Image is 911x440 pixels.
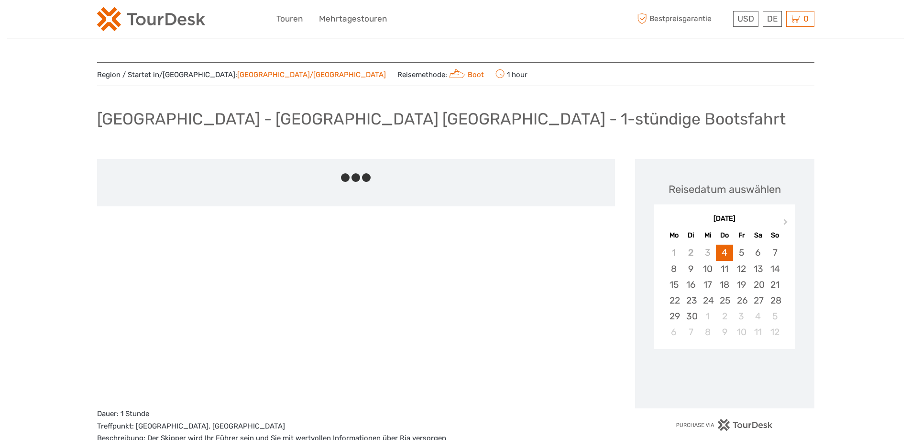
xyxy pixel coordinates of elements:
[666,229,682,242] div: Mo
[666,293,682,308] div: Choose Montag, 22. September 2025
[767,324,783,340] div: Choose Sonntag, 12. Oktober 2025
[733,245,750,260] div: Choose Freitag, 5. September 2025
[716,293,733,308] div: Choose Donnerstag, 25. September 2025
[699,277,716,293] div: Choose Mittwoch, 17. September 2025
[750,261,767,277] div: Choose Samstag, 13. September 2025
[750,229,767,242] div: Sa
[716,277,733,293] div: Choose Donnerstag, 18. September 2025
[666,277,682,293] div: Choose Montag, 15. September 2025
[767,245,783,260] div: Choose Sonntag, 7. September 2025
[763,11,782,27] div: DE
[682,229,699,242] div: Di
[767,277,783,293] div: Choose Sonntag, 21. September 2025
[97,7,205,31] img: 2254-3441b4b5-4e5f-4d00-b396-31f1d84a6ebf_logo_small.png
[699,324,716,340] div: Choose Mittwoch, 8. Oktober 2025
[699,229,716,242] div: Mi
[682,245,699,260] div: Not available Dienstag, 2. September 2025
[802,14,810,23] span: 0
[276,12,303,26] a: Touren
[750,245,767,260] div: Choose Samstag, 6. September 2025
[657,245,792,340] div: month 2025-09
[767,308,783,324] div: Choose Sonntag, 5. Oktober 2025
[699,245,716,260] div: Not available Mittwoch, 3. September 2025
[737,14,754,23] span: USD
[654,214,795,224] div: [DATE]
[666,261,682,277] div: Choose Montag, 8. September 2025
[699,293,716,308] div: Choose Mittwoch, 24. September 2025
[319,12,387,26] a: Mehrtagestouren
[237,70,386,79] a: [GEOGRAPHIC_DATA]/[GEOGRAPHIC_DATA]
[699,261,716,277] div: Choose Mittwoch, 10. September 2025
[733,229,750,242] div: Fr
[750,308,767,324] div: Choose Samstag, 4. Oktober 2025
[682,277,699,293] div: Choose Dienstag, 16. September 2025
[97,70,386,80] span: Region / Startet in/[GEOGRAPHIC_DATA]:
[716,308,733,324] div: Choose Donnerstag, 2. Oktober 2025
[716,261,733,277] div: Choose Donnerstag, 11. September 2025
[767,229,783,242] div: So
[97,109,786,129] h1: [GEOGRAPHIC_DATA] - [GEOGRAPHIC_DATA] [GEOGRAPHIC_DATA] - 1-stündige Bootsfahrt
[716,324,733,340] div: Choose Donnerstag, 9. Oktober 2025
[779,216,794,232] button: Next Month
[682,324,699,340] div: Choose Dienstag, 7. Oktober 2025
[682,261,699,277] div: Choose Dienstag, 9. September 2025
[682,308,699,324] div: Choose Dienstag, 30. September 2025
[397,68,484,81] span: Reisemethode:
[669,182,781,197] div: Reisedatum auswählen
[750,277,767,293] div: Choose Samstag, 20. September 2025
[682,293,699,308] div: Choose Dienstag, 23. September 2025
[716,229,733,242] div: Do
[635,11,731,27] span: Bestpreisgarantie
[750,324,767,340] div: Choose Samstag, 11. Oktober 2025
[722,374,728,380] div: Loading...
[495,68,527,81] span: 1 hour
[733,308,750,324] div: Choose Freitag, 3. Oktober 2025
[733,293,750,308] div: Choose Freitag, 26. September 2025
[733,277,750,293] div: Choose Freitag, 19. September 2025
[733,261,750,277] div: Choose Freitag, 12. September 2025
[716,245,733,260] div: Choose Donnerstag, 4. September 2025
[676,419,773,431] img: PurchaseViaTourDesk.png
[666,308,682,324] div: Choose Montag, 29. September 2025
[767,261,783,277] div: Choose Sonntag, 14. September 2025
[666,245,682,260] div: Not available Montag, 1. September 2025
[767,293,783,308] div: Choose Sonntag, 28. September 2025
[733,324,750,340] div: Choose Freitag, 10. Oktober 2025
[666,324,682,340] div: Choose Montag, 6. Oktober 2025
[699,308,716,324] div: Choose Mittwoch, 1. Oktober 2025
[750,293,767,308] div: Choose Samstag, 27. September 2025
[447,70,484,79] a: Boot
